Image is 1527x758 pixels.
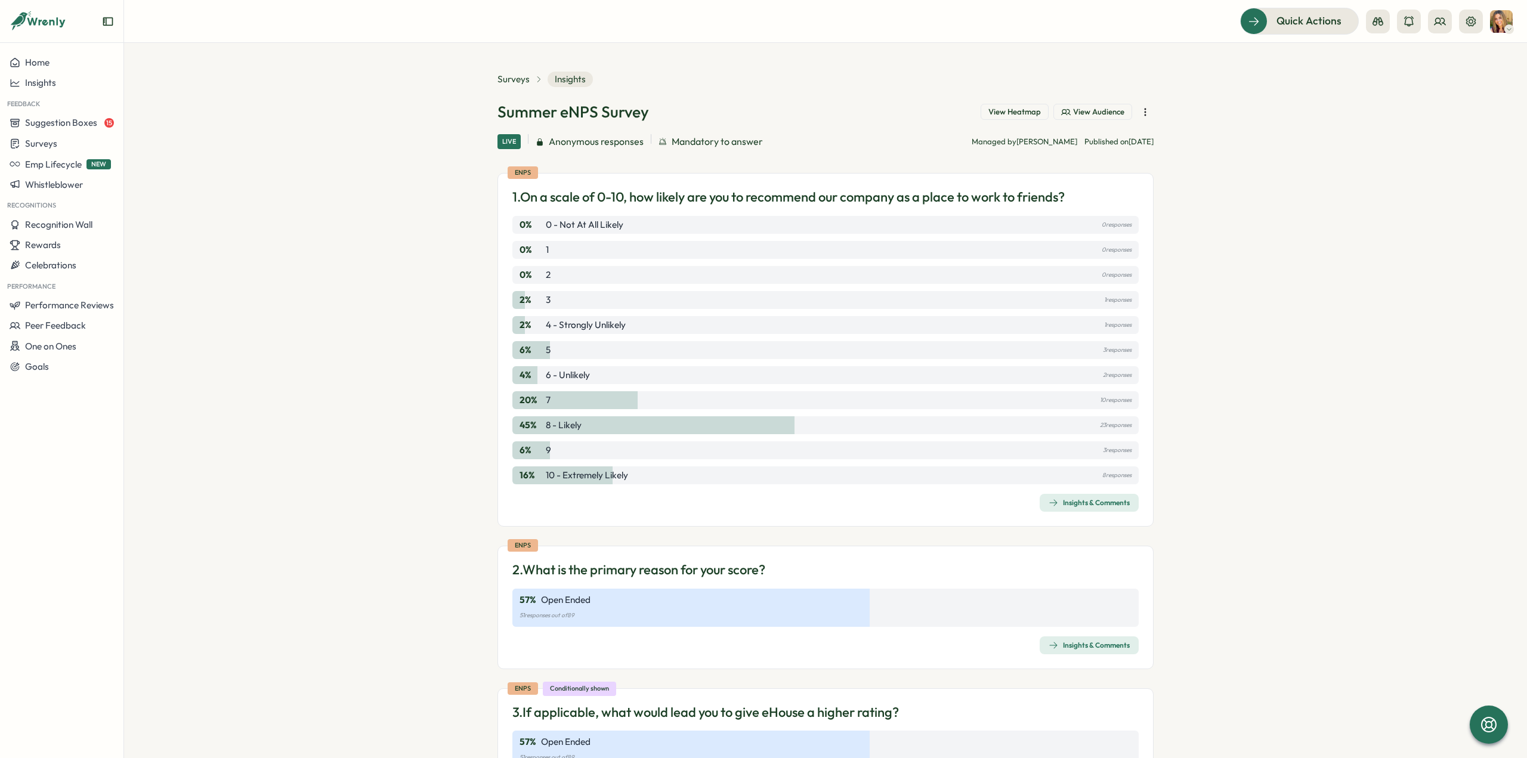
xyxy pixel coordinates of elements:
span: Celebrations [25,259,76,271]
span: View Heatmap [988,107,1041,117]
span: Anonymous responses [549,134,644,149]
div: Insights & Comments [1049,641,1130,650]
button: Insights & Comments [1040,494,1139,512]
p: 0 responses [1102,243,1132,256]
p: 0 responses [1102,268,1132,281]
span: Goals [25,361,49,372]
span: One on Ones [25,341,76,352]
span: Whistleblower [25,179,83,190]
p: 8 responses [1102,469,1132,482]
p: 8 - Likely [546,419,582,432]
span: Insights [548,72,593,87]
p: 51 responses out of 89 [520,609,1132,622]
span: Emp Lifecycle [25,159,82,170]
p: 3 responses [1103,444,1132,457]
p: 2. What is the primary reason for your score? [512,561,765,579]
button: View Audience [1053,104,1132,120]
p: 4 - Strongly Unlikely [546,318,626,332]
p: Open Ended [541,735,591,748]
p: 0 % [520,268,543,281]
p: 9 [546,444,551,457]
div: eNPS [508,682,538,695]
p: 4 % [520,369,543,382]
p: 45 % [520,419,543,432]
p: 0 % [520,243,543,256]
span: [DATE] [1129,137,1154,146]
p: 3 [546,293,551,307]
p: 5 [546,344,551,357]
span: Mandatory to answer [672,134,763,149]
p: 10 - Extremely likely [546,469,628,482]
div: eNPS [508,539,538,552]
p: 2 % [520,318,543,332]
p: 2 % [520,293,543,307]
div: eNPS [508,166,538,179]
p: 10 responses [1100,394,1132,407]
button: Expand sidebar [102,16,114,27]
p: 57 % [520,593,536,607]
p: 1 responses [1104,318,1132,332]
p: 57 % [520,735,536,748]
p: 6 % [520,444,543,457]
p: 16 % [520,469,543,482]
p: 3. If applicable, what would lead you to give eHouse a higher rating? [512,703,899,722]
span: View Audience [1073,107,1124,117]
p: 20 % [520,394,543,407]
p: Published on [1084,137,1154,147]
p: 0 - Not at all likely [546,218,623,231]
p: 7 [546,394,551,407]
span: 15 [104,118,114,128]
button: Insights & Comments [1040,636,1139,654]
p: 3 responses [1103,344,1132,357]
p: 0 % [520,218,543,231]
button: View Heatmap [981,104,1049,120]
p: Managed by [972,137,1077,147]
button: Quick Actions [1240,8,1359,34]
h1: Summer eNPS Survey [497,101,649,122]
p: 1 responses [1104,293,1132,307]
span: Peer Feedback [25,320,86,331]
p: 6 - Unlikely [546,369,590,382]
p: 2 responses [1103,369,1132,382]
span: Insights [25,77,56,88]
div: Conditionally shown [543,682,616,696]
span: Suggestion Boxes [25,117,97,128]
span: Surveys [25,138,57,149]
span: Home [25,57,50,68]
div: Insights & Comments [1049,498,1130,508]
p: 23 responses [1100,419,1132,432]
p: 6 % [520,344,543,357]
span: Quick Actions [1276,13,1341,29]
p: 1 [546,243,549,256]
div: Live [497,134,521,149]
img: Tarin O'Neill [1490,10,1513,33]
span: Recognition Wall [25,219,92,230]
p: 2 [546,268,551,281]
span: Performance Reviews [25,299,114,311]
p: 1. On a scale of 0-10, how likely are you to recommend our company as a place to work to friends? [512,188,1065,206]
a: Surveys [497,73,530,86]
p: 0 responses [1102,218,1132,231]
span: NEW [86,159,111,169]
span: Rewards [25,239,61,250]
p: Open Ended [541,593,591,607]
span: [PERSON_NAME] [1016,137,1077,146]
